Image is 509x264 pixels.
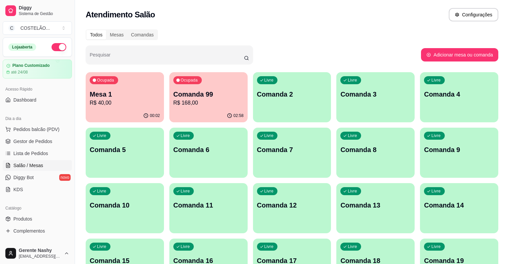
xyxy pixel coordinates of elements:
p: Ocupada [181,78,198,83]
h2: Atendimento Salão [86,9,155,20]
span: Dashboard [13,97,36,103]
button: Gerente Nashy[EMAIL_ADDRESS][DOMAIN_NAME] [3,245,72,261]
div: Comandas [128,30,158,39]
a: Diggy Botnovo [3,172,72,183]
p: Livre [264,244,274,249]
p: Comanda 2 [257,90,327,99]
button: Alterar Status [52,43,66,51]
a: Plano Customizadoaté 24/08 [3,59,72,79]
span: Gestor de Pedidos [13,138,52,145]
button: OcupadaMesa 1R$ 40,0000:02 [86,72,164,122]
div: Catálogo [3,203,72,214]
button: LivreComanda 13 [336,183,415,233]
button: LivreComanda 5 [86,128,164,178]
a: KDS [3,184,72,195]
button: LivreComanda 14 [420,183,498,233]
p: Livre [431,78,441,83]
p: Comanda 12 [257,201,327,210]
span: KDS [13,186,23,193]
a: Salão / Mesas [3,160,72,171]
p: Livre [97,244,106,249]
button: Adicionar mesa ou comanda [421,48,498,61]
p: Livre [431,188,441,194]
p: Comanda 7 [257,145,327,154]
p: 02:58 [234,113,244,118]
div: Dia a dia [3,113,72,124]
article: Plano Customizado [12,63,50,68]
span: Pedidos balcão (PDV) [13,126,60,133]
span: [EMAIL_ADDRESS][DOMAIN_NAME] [19,254,61,259]
p: 00:02 [150,113,160,118]
span: Complementos [13,228,45,234]
p: Ocupada [97,78,114,83]
p: R$ 168,00 [173,99,244,107]
div: Loja aberta [8,43,36,51]
p: Livre [264,78,274,83]
p: Livre [348,78,357,83]
p: Livre [97,188,106,194]
p: Comanda 4 [424,90,494,99]
span: Lista de Pedidos [13,150,48,157]
a: Dashboard [3,95,72,105]
p: Mesa 1 [90,90,160,99]
p: Comanda 6 [173,145,244,154]
a: Complementos [3,226,72,236]
p: Livre [181,133,190,138]
button: LivreComanda 8 [336,128,415,178]
p: Livre [264,133,274,138]
p: Livre [181,188,190,194]
p: Comanda 3 [340,90,411,99]
article: até 24/08 [11,70,28,75]
button: LivreComanda 4 [420,72,498,122]
p: R$ 40,00 [90,99,160,107]
button: LivreComanda 7 [253,128,331,178]
p: Comanda 11 [173,201,244,210]
p: Livre [264,188,274,194]
input: Pesquisar [90,54,244,61]
p: Livre [97,133,106,138]
p: Comanda 10 [90,201,160,210]
span: Diggy [19,5,69,11]
button: LivreComanda 6 [169,128,248,178]
button: LivreComanda 10 [86,183,164,233]
span: Gerente Nashy [19,248,61,254]
button: LivreComanda 9 [420,128,498,178]
span: Produtos [13,216,32,222]
span: C [8,25,15,31]
div: Acesso Rápido [3,84,72,95]
p: Comanda 8 [340,145,411,154]
p: Comanda 14 [424,201,494,210]
div: Todos [86,30,106,39]
p: Comanda 99 [173,90,244,99]
div: COSTELÃO ... [20,25,50,31]
button: LivreComanda 12 [253,183,331,233]
a: Gestor de Pedidos [3,136,72,147]
p: Livre [181,244,190,249]
p: Livre [431,133,441,138]
p: Comanda 13 [340,201,411,210]
p: Livre [431,244,441,249]
p: Comanda 9 [424,145,494,154]
p: Comanda 5 [90,145,160,154]
div: Mesas [106,30,127,39]
a: DiggySistema de Gestão [3,3,72,19]
button: Configurações [449,8,498,21]
a: Lista de Pedidos [3,148,72,159]
p: Livre [348,133,357,138]
button: OcupadaComanda 99R$ 168,0002:58 [169,72,248,122]
button: LivreComanda 2 [253,72,331,122]
p: Livre [348,188,357,194]
button: LivreComanda 3 [336,72,415,122]
p: Livre [348,244,357,249]
a: Produtos [3,214,72,224]
button: Select a team [3,21,72,35]
span: Sistema de Gestão [19,11,69,16]
button: Pedidos balcão (PDV) [3,124,72,135]
button: LivreComanda 11 [169,183,248,233]
span: Diggy Bot [13,174,34,181]
span: Salão / Mesas [13,162,43,169]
